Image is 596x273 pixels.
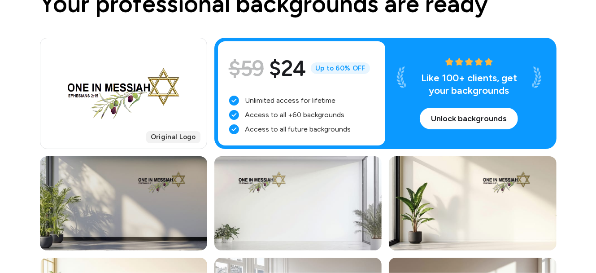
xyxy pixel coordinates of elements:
span: Unlock backgrounds [431,113,507,125]
li: Unlimited access for lifetime [229,95,374,106]
p: Like 100+ clients, get your backgrounds [413,72,525,97]
img: Laurel White [397,66,406,88]
li: Access to all +60 backgrounds [229,110,374,120]
img: Laurel White [532,66,541,88]
span: $59 [229,52,264,84]
button: Unlock backgrounds [420,108,518,129]
span: Up to 60% OFF [311,62,370,75]
span: Original Logo [146,131,200,143]
li: Access to all future backgrounds [229,124,374,135]
img: Project logo [65,66,182,121]
span: $24 [269,52,305,84]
